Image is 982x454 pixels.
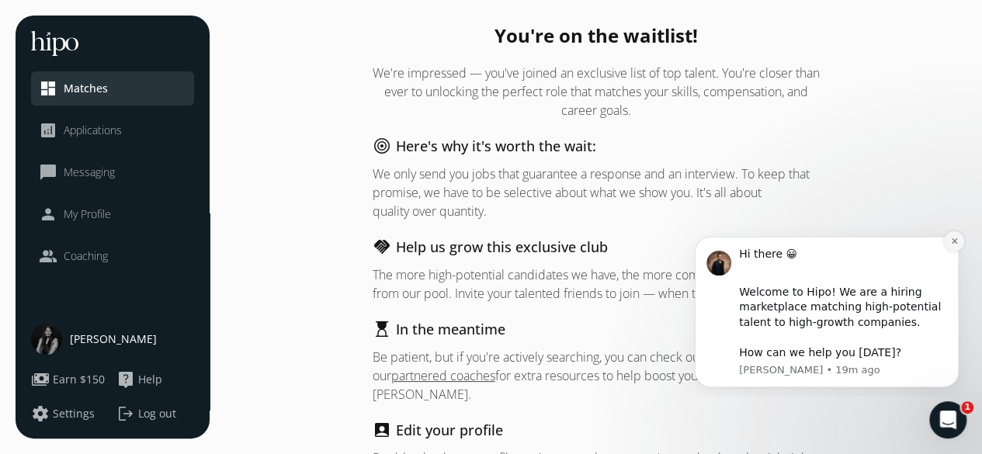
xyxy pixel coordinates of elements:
span: My Profile [64,206,111,222]
span: live_help [116,370,135,389]
a: settingsSettings [31,404,109,423]
span: settings [31,404,50,423]
a: dashboardMatches [39,79,186,98]
iframe: Intercom live chat [929,401,966,438]
img: Profile image for Adam [35,28,60,53]
span: 1 [961,401,973,414]
h2: Help us grow this exclusive club [396,236,608,258]
h2: In the meantime [396,318,505,340]
h2: Here's why it's worth the wait: [396,135,596,157]
span: Settings [53,406,95,421]
span: [PERSON_NAME] [70,331,157,347]
button: settingsSettings [31,404,95,423]
span: Earn $150 [53,372,105,387]
span: Messaging [64,165,115,180]
h2: You're on the waitlist! [373,23,820,48]
span: Applications [64,123,122,138]
span: target [373,137,391,155]
span: dashboard [39,79,57,98]
span: Coaching [64,248,108,264]
p: We're impressed — you've joined an exclusive list of top talent. You're closer than ever to unloc... [373,64,820,120]
span: Log out [138,406,176,421]
span: Matches [64,81,108,96]
p: Be patient, but if you're actively searching, you can check out our for extra resources to help b... [373,348,820,404]
button: live_helpHelp [116,370,162,389]
span: handshake [373,237,391,256]
h2: Edit your profile [396,419,503,441]
span: chat_bubble_outline [39,163,57,182]
span: analytics [39,121,57,140]
span: person [39,205,57,224]
span: logout [116,404,135,423]
a: live_helpHelp [116,370,194,389]
p: Message from Adam, sent 19m ago [68,140,276,154]
button: Dismiss notification [272,9,293,29]
img: hh-logo-white [31,31,78,56]
div: Welcome to Hipo! We are a hiring marketplace matching high-potential talent to high-growth compan... [68,62,276,138]
span: account_box [373,421,391,439]
a: paymentsEarn $150 [31,370,109,389]
a: analyticsApplications [39,121,186,140]
span: payments [31,370,50,389]
a: chat_bubble_outlineMessaging [39,163,186,182]
iframe: Intercom notifications message [671,223,982,397]
div: Hi there 😀 ​ [68,24,276,54]
div: Message content [68,24,276,138]
a: peopleCoaching [39,247,186,265]
button: logoutLog out [116,404,194,423]
a: partnered coaches [391,367,495,384]
span: people [39,247,57,265]
p: We only send you jobs that guarantee a response and an interview. To keep that promise, we have t... [373,165,820,220]
img: user-photo [31,324,62,355]
p: The more high-potential candidates we have, the more companies want to hire from our pool. Invite... [373,265,820,303]
span: hourglass_top [372,320,390,338]
a: personMy Profile [39,205,186,224]
button: paymentsEarn $150 [31,370,105,389]
span: Help [138,372,162,387]
div: message notification from Adam, 19m ago. Hi there 😀 ​ Welcome to Hipo! We are a hiring marketplac... [23,14,287,165]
